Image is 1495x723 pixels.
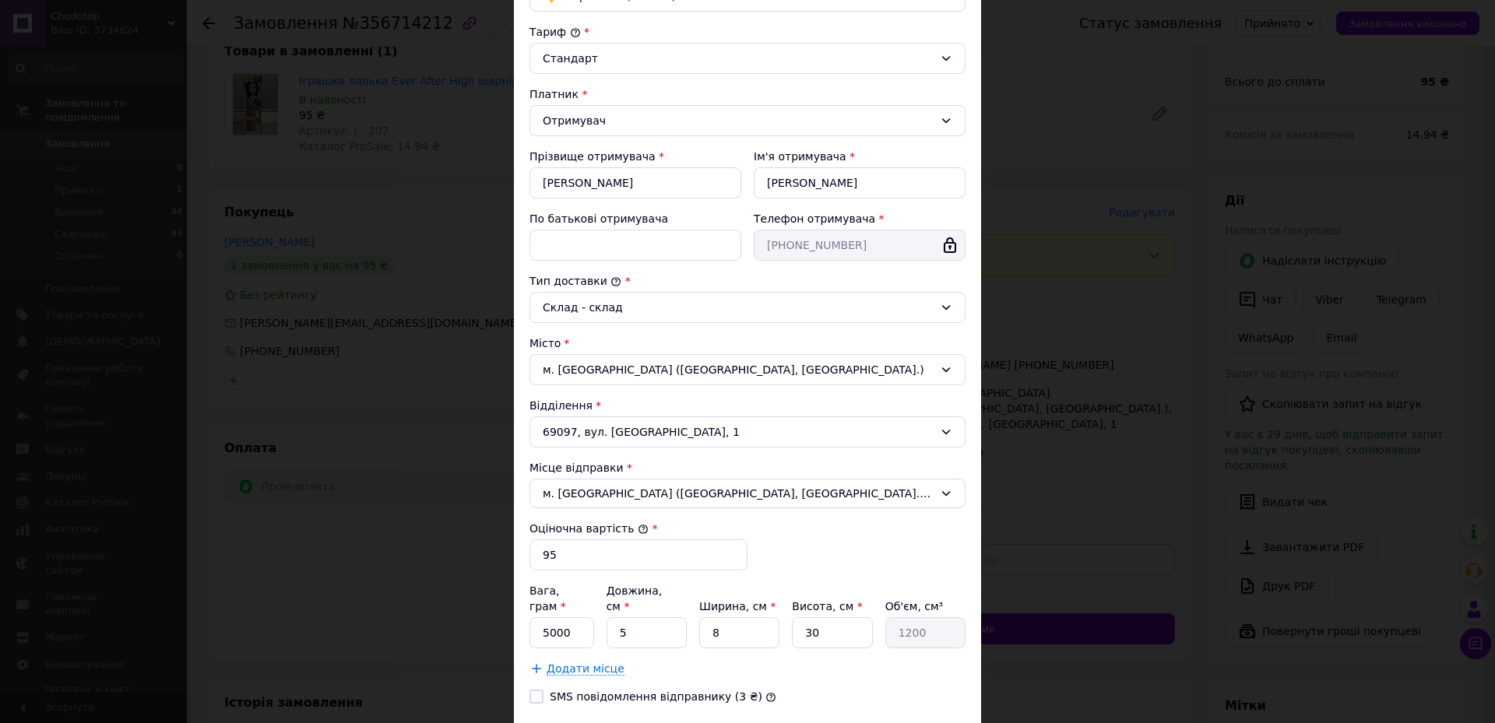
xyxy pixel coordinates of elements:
div: м. [GEOGRAPHIC_DATA] ([GEOGRAPHIC_DATA], [GEOGRAPHIC_DATA].) [529,354,966,385]
label: Довжина, см [607,584,663,612]
div: Тип доставки [529,273,966,289]
div: Об'єм, см³ [885,598,966,614]
div: Місто [529,335,966,351]
label: Ім'я отримувача [754,150,846,163]
label: Прізвище отримувача [529,150,656,163]
div: Стандарт [543,50,934,67]
label: Телефон отримувача [754,212,875,225]
div: Відділення [529,398,966,413]
label: Вага, грам [529,584,566,612]
label: Висота, см [792,600,862,612]
div: Місце відправки [529,460,966,476]
div: Отримувач [543,112,934,129]
label: SMS повідомлення відправнику (3 ₴) [550,690,762,703]
input: +380 [754,230,966,261]
div: Платник [529,86,966,102]
label: Ширина, см [699,600,776,612]
span: м. [GEOGRAPHIC_DATA] ([GEOGRAPHIC_DATA], [GEOGRAPHIC_DATA].); 69091, вул. [STREET_ADDRESS] [543,486,934,501]
div: Тариф [529,24,966,40]
label: Оціночна вартість [529,522,649,535]
div: Склад - склад [543,299,934,316]
label: По батькові отримувача [529,212,668,225]
div: 69097, вул. [GEOGRAPHIC_DATA], 1 [529,416,966,447]
span: Додати місце [547,662,624,676]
